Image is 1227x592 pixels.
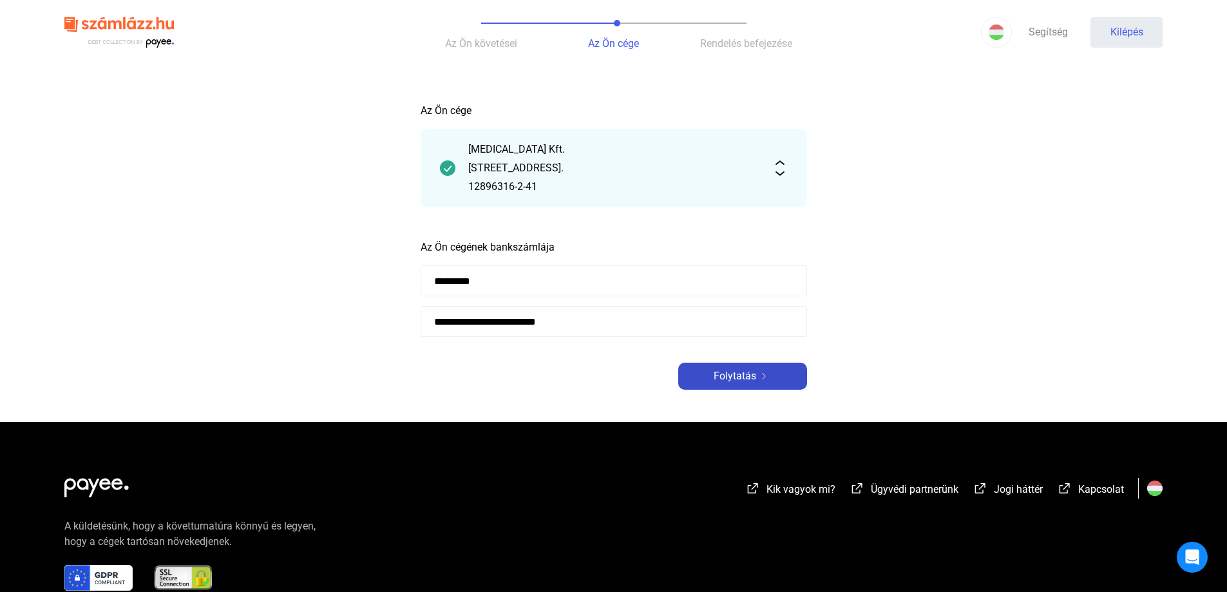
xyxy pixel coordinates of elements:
img: gdpr [64,565,133,591]
img: pipa-sötétebb-zöld-kör [440,160,455,176]
button: HU [981,17,1012,48]
font: Segítség [1029,26,1068,38]
font: Jogi háttér [994,483,1043,495]
img: jobbra nyíl-fehér [756,373,772,379]
img: külső-link-fehér [973,482,988,495]
img: külső-link-fehér [1057,482,1072,495]
img: kibontás [772,160,788,176]
img: HU.svg [1147,481,1163,496]
img: white-payee-white-dot.svg [64,471,129,497]
font: Kapcsolat [1078,483,1124,495]
font: Az Ön cége [421,104,471,117]
img: HU [989,24,1004,40]
font: A küldetésünk, hogy a követturnatúra könnyű és legyen, hogy a cégek tartósan növekedjenek. [64,520,316,548]
a: külső-link-fehérJogi háttér [973,485,1043,497]
a: külső-link-fehérÜgyvédi partnerünk [850,485,958,497]
img: szamlazzhu-logó [64,12,174,53]
font: Ügyvédi partnerünk [871,483,958,495]
font: [MEDICAL_DATA] Kft. [468,143,565,155]
a: külső-link-fehérKapcsolat [1057,485,1124,497]
font: Rendelés befejezése [700,37,792,50]
font: [STREET_ADDRESS]. [468,162,564,174]
font: Az Ön cége [588,37,639,50]
button: Folytatásjobbra nyíl-fehér [678,363,807,390]
img: külső-link-fehér [745,482,761,495]
font: Folytatás [714,370,756,382]
img: ssl [153,565,213,591]
font: 12896316-2-41 [468,180,537,193]
font: Kik vagyok mi? [766,483,835,495]
a: külső-link-fehérKik vagyok mi? [745,485,835,497]
div: Intercom Messenger megnyitása [1177,542,1208,573]
button: Kilépés [1090,17,1163,48]
img: külső-link-fehér [850,482,865,495]
a: Segítség [1012,17,1084,48]
font: Az Ön cégének bankszámlája [421,241,555,253]
font: Kilépés [1110,26,1143,38]
font: Az Ön követései [445,37,517,50]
